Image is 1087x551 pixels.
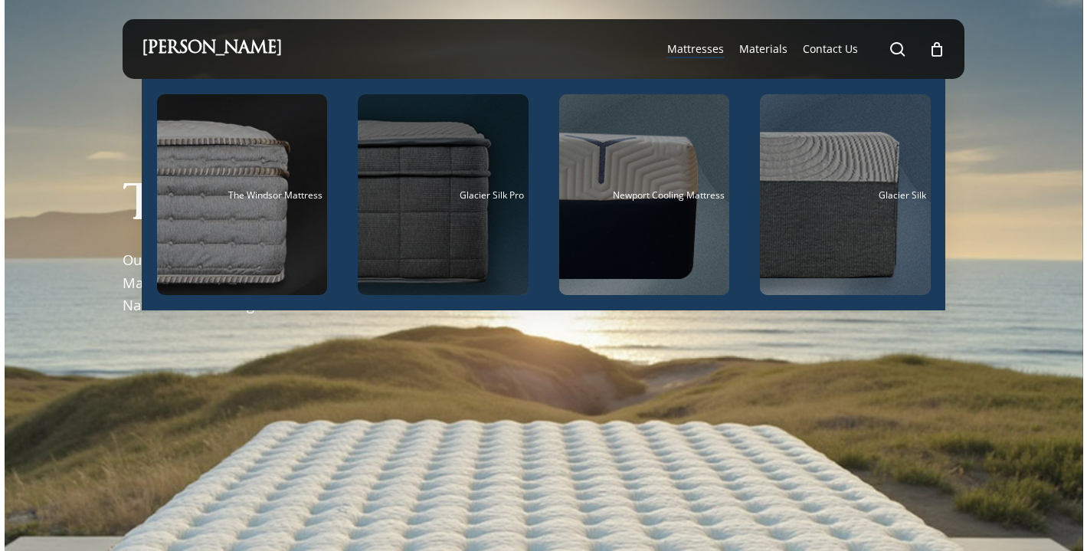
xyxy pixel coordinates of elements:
[739,41,787,57] a: Materials
[613,189,725,202] span: Newport Cooling Mattress
[739,41,787,56] span: Materials
[559,94,730,295] a: Newport Cooling Mattress
[760,94,931,295] a: Glacier Silk
[803,41,858,56] span: Contact Us
[142,41,282,57] a: [PERSON_NAME]
[460,189,524,202] span: Glacier Silk Pro
[358,94,529,295] a: Glacier Silk Pro
[667,41,724,57] a: Mattresses
[803,41,858,57] a: Contact Us
[123,183,475,230] h1: The Windsor
[879,189,926,202] span: Glacier Silk
[660,19,945,79] nav: Main Menu
[123,248,410,316] p: Our premiere luxury handcrafted mattress. Made in the [GEOGRAPHIC_DATA] with Natural Latex & Orga...
[228,189,322,202] span: The Windsor Mattress
[157,94,328,295] a: The Windsor Mattress
[928,41,945,57] a: Cart
[667,41,724,56] span: Mattresses
[123,183,155,230] span: T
